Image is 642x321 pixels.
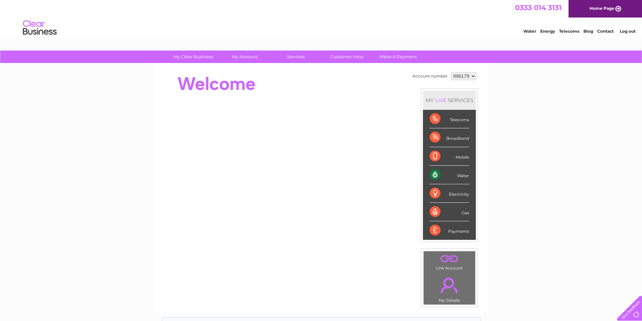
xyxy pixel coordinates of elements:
a: Water [523,29,536,34]
div: Payments [430,221,469,239]
a: Contact [597,29,614,34]
a: 0333 014 3131 [515,3,561,12]
a: Energy [540,29,555,34]
a: Log out [620,29,636,34]
a: My Clear Business [165,51,221,63]
div: MY SERVICES [423,91,476,110]
td: Link Account [423,251,476,272]
td: Account number [411,70,449,82]
div: Gas [430,203,469,221]
div: Broadband [430,128,469,147]
a: . [425,253,473,265]
div: LIVE [434,97,448,103]
a: Telecoms [559,29,579,34]
a: Services [268,51,324,63]
a: . [425,274,473,297]
div: Electricity [430,184,469,203]
div: Clear Business is a trading name of Verastar Limited (registered in [GEOGRAPHIC_DATA] No. 3667643... [162,4,481,33]
div: Water [430,166,469,184]
a: Blog [583,29,593,34]
a: My Account [217,51,272,63]
a: Customer Help [319,51,375,63]
a: Make A Payment [370,51,426,63]
div: Telecoms [430,110,469,128]
img: logo.png [23,18,57,38]
td: My Details [423,272,476,305]
div: Mobile [430,147,469,166]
